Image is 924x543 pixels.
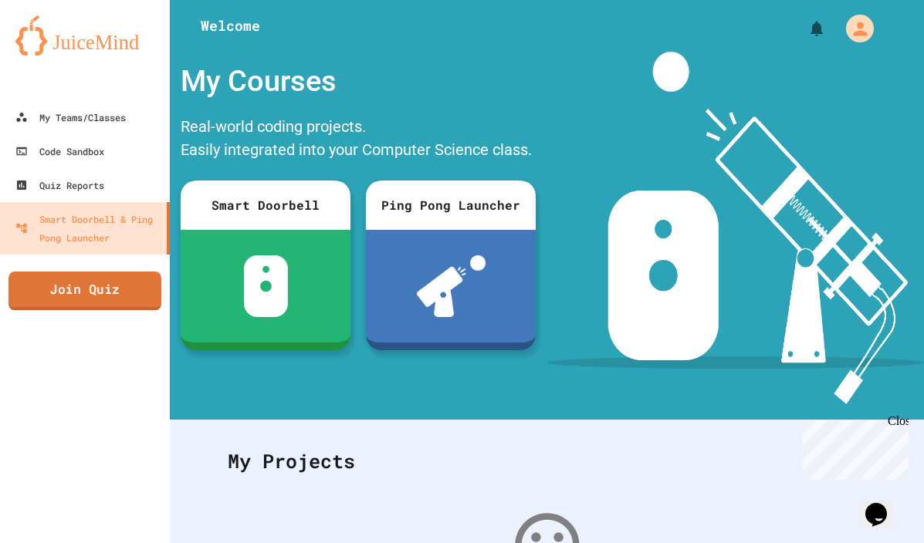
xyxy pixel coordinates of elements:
iframe: chat widget [796,414,909,480]
div: Quiz Reports [15,176,104,194]
div: My Notifications [779,15,830,42]
div: Ping Pong Launcher [366,180,536,230]
div: Chat with us now!Close [6,6,107,98]
div: Smart Doorbell [181,180,350,230]
iframe: chat widget [859,481,909,528]
div: My Projects [212,431,882,491]
img: logo-orange.svg [15,15,154,56]
img: ppl-with-ball.png [417,255,486,317]
a: Join Quiz [8,271,161,310]
div: My Account [830,11,878,46]
div: Smart Doorbell & Ping Pong Launcher [15,210,161,247]
div: My Teams/Classes [15,108,126,126]
div: My Courses [173,52,543,111]
div: Code Sandbox [15,142,104,160]
img: sdb-white.svg [244,255,288,317]
div: Real-world coding projects. Easily integrated into your Computer Science class. [173,111,543,169]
